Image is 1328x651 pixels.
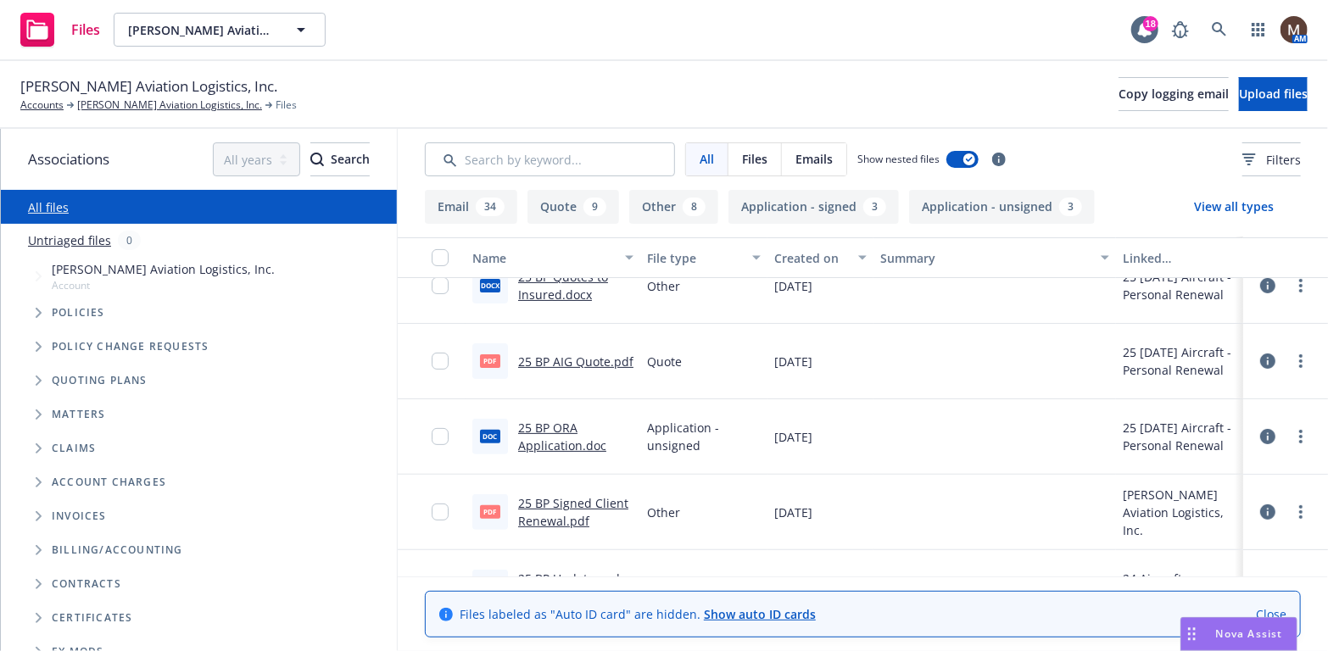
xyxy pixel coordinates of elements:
span: Account charges [52,477,166,487]
a: more [1291,426,1311,447]
button: Nova Assist [1180,617,1297,651]
a: 25 BP Update and Quote Request to Insured.eml [518,570,620,622]
div: 18 [1143,16,1158,31]
span: Other [647,277,680,295]
span: Billing/Accounting [52,545,183,555]
span: [DATE] [774,277,812,295]
input: Select all [432,249,449,266]
a: Search [1202,13,1236,47]
span: pdf [480,354,500,367]
span: docx [480,279,500,292]
span: Other [647,504,680,521]
div: 25 [DATE] Aircraft - Personal Renewal [1123,419,1236,454]
span: [DATE] [774,504,812,521]
button: Summary [873,237,1116,278]
a: [PERSON_NAME] Aviation Logistics, Inc. [77,97,262,113]
a: Files [14,6,107,53]
a: 25 BP AIG Quote.pdf [518,353,633,370]
span: Claims [52,443,96,453]
div: 34 [476,198,505,216]
button: Upload files [1239,77,1308,111]
a: Switch app [1242,13,1275,47]
button: Filters [1242,142,1301,176]
svg: Search [310,153,324,166]
div: 25 [DATE] Aircraft - Personal Renewal [1123,343,1236,379]
a: 25 BP ORA Application.doc [518,420,606,453]
input: Search by keyword... [425,142,675,176]
div: File type [647,249,742,267]
a: Report a Bug [1163,13,1197,47]
span: Matters [52,409,105,420]
button: Quote [527,190,619,224]
span: Invoices [52,511,107,521]
button: Application - unsigned [909,190,1095,224]
span: Quoting plans [52,376,148,386]
button: File type [640,237,767,278]
div: Linked associations [1123,249,1236,267]
input: Toggle Row Selected [432,277,449,294]
span: Policies [52,308,105,318]
span: Application - unsigned [647,419,761,454]
div: Tree Example [1,257,397,533]
span: All [700,150,714,168]
span: Nova Assist [1216,626,1283,641]
span: Files [276,97,297,113]
div: Drag to move [1181,618,1202,650]
div: [PERSON_NAME] Aviation Logistics, Inc. [1123,486,1236,539]
input: Toggle Row Selected [432,504,449,520]
span: Files [71,23,100,36]
span: [PERSON_NAME] Aviation Logistics, Inc. [20,75,277,97]
input: Toggle Row Selected [432,353,449,370]
div: Search [310,143,370,175]
button: Created on [767,237,873,278]
button: View all types [1167,190,1301,224]
button: Other [629,190,718,224]
a: Accounts [20,97,64,113]
a: All files [28,199,69,215]
span: Policy change requests [52,342,209,352]
div: Created on [774,249,848,267]
span: Upload files [1239,86,1308,102]
a: Untriaged files [28,231,111,249]
button: Linked associations [1116,237,1243,278]
span: Filters [1266,151,1301,169]
span: Copy logging email [1119,86,1229,102]
button: Email [425,190,517,224]
img: photo [1281,16,1308,43]
div: 9 [583,198,606,216]
span: Files [742,150,767,168]
div: Name [472,249,615,267]
div: 25 [DATE] Aircraft - Personal Renewal [1123,268,1236,303]
span: Account [52,278,275,292]
button: SearchSearch [310,142,370,176]
button: Name [466,237,640,278]
span: Contracts [52,579,121,589]
div: Summary [880,249,1091,267]
a: more [1291,502,1311,522]
input: Toggle Row Selected [432,428,449,445]
button: Application - signed [728,190,899,224]
span: [PERSON_NAME] Aviation Logistics, Inc. [128,21,275,39]
span: [DATE] [774,353,812,370]
span: Filters [1242,151,1301,169]
span: Quote [647,353,682,370]
a: more [1291,275,1311,296]
span: [PERSON_NAME] Aviation Logistics, Inc. [52,260,275,278]
span: Certificates [52,613,132,623]
div: 24 Aircraft - Personal - N2455X [1123,570,1236,605]
span: doc [480,430,500,442]
span: Emails [795,150,833,168]
a: Close [1256,605,1286,623]
a: Show auto ID cards [704,606,816,622]
div: 3 [1059,198,1082,216]
span: Show nested files [857,152,940,166]
div: 0 [118,231,141,250]
a: more [1291,351,1311,371]
span: Files labeled as "Auto ID card" are hidden. [460,605,816,623]
a: 25 BP Signed Client Renewal.pdf [518,495,628,529]
span: pdf [480,505,500,518]
span: Associations [28,148,109,170]
div: 8 [683,198,706,216]
button: Copy logging email [1119,77,1229,111]
span: [DATE] [774,428,812,446]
